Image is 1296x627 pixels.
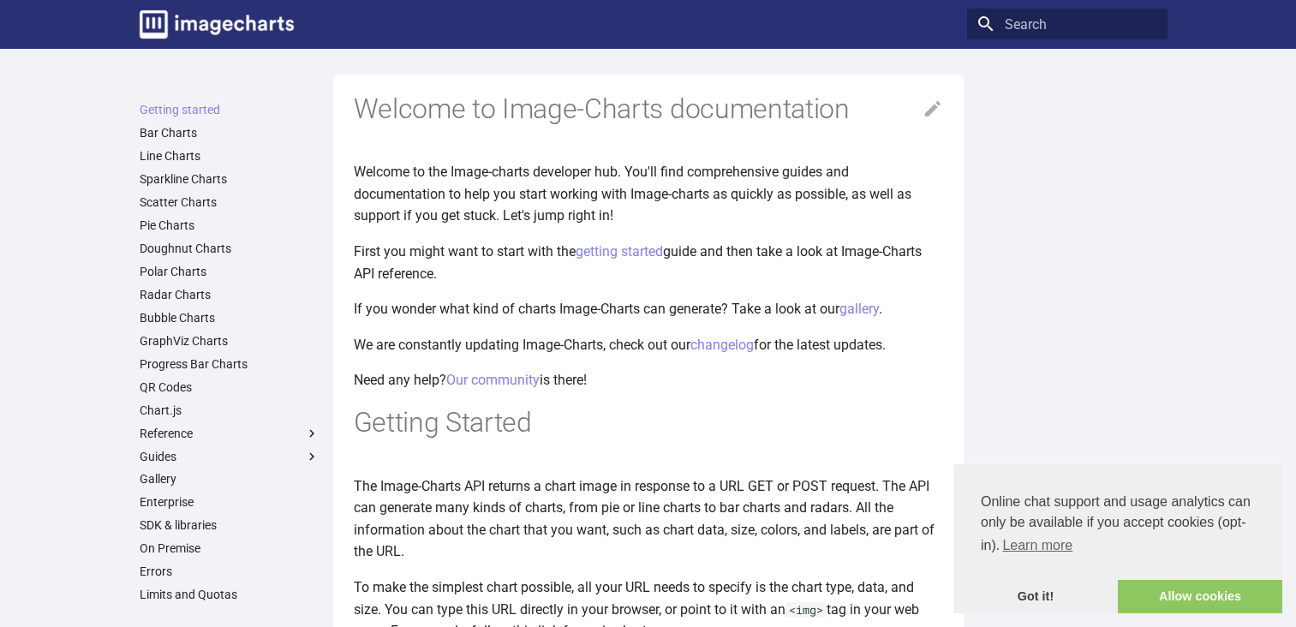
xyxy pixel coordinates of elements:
[140,426,320,441] label: Reference
[140,540,320,556] a: On Premise
[140,356,320,372] a: Progress Bar Charts
[140,333,320,349] a: GraphViz Charts
[354,475,943,563] p: The Image-Charts API returns a chart image in response to a URL GET or POST request. The API can ...
[967,9,1168,39] input: Search
[354,334,943,356] p: We are constantly updating Image-Charts, check out our for the latest updates.
[354,369,943,391] p: Need any help? is there!
[140,194,320,210] a: Scatter Charts
[953,464,1282,613] div: cookieconsent
[446,372,540,388] a: Our community
[354,405,943,441] h1: Getting Started
[354,298,943,320] p: If you wonder what kind of charts Image-Charts can generate? Take a look at our .
[785,602,827,618] code: <img>
[140,517,320,533] a: SDK & libraries
[981,492,1255,558] span: Online chat support and usage analytics can only be available if you accept cookies (opt-in).
[354,161,943,227] p: Welcome to the Image-charts developer hub. You'll find comprehensive guides and documentation to ...
[140,564,320,579] a: Errors
[690,337,754,353] a: changelog
[354,241,943,284] p: First you might want to start with the guide and then take a look at Image-Charts API reference.
[140,102,320,117] a: Getting started
[354,92,943,128] h1: Welcome to Image-Charts documentation
[140,218,320,233] a: Pie Charts
[140,10,294,39] img: logo
[133,3,301,45] a: Image-Charts documentation
[140,449,320,464] label: Guides
[839,301,879,317] a: gallery
[140,494,320,510] a: Enterprise
[140,125,320,140] a: Bar Charts
[140,379,320,395] a: QR Codes
[140,171,320,187] a: Sparkline Charts
[140,587,320,602] a: Limits and Quotas
[140,471,320,487] a: Gallery
[576,243,663,260] a: getting started
[1118,580,1282,614] a: allow cookies
[1000,533,1075,558] a: learn more about cookies
[140,310,320,325] a: Bubble Charts
[140,241,320,256] a: Doughnut Charts
[140,264,320,279] a: Polar Charts
[140,403,320,418] a: Chart.js
[140,287,320,302] a: Radar Charts
[140,148,320,164] a: Line Charts
[953,580,1118,614] a: dismiss cookie message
